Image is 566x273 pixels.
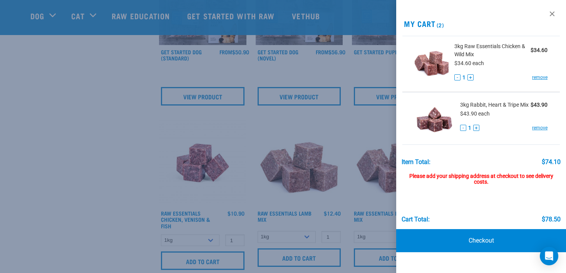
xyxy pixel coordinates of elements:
strong: $43.90 [531,102,548,108]
a: Checkout [396,229,566,252]
button: + [467,74,474,80]
button: + [473,125,479,131]
button: - [454,74,461,80]
div: Item Total: [402,159,430,166]
div: Please add your shipping address at checkout to see delivery costs. [402,166,561,186]
div: Cart total: [402,216,430,223]
div: $78.50 [542,216,561,223]
div: $74.10 [542,159,561,166]
img: Rabbit, Heart & Tripe Mix [415,99,454,138]
span: $34.60 each [454,60,484,66]
a: remove [532,124,548,131]
span: $43.90 each [460,111,490,117]
a: remove [532,74,548,81]
span: 3kg Rabbit, Heart & Tripe Mix [460,101,529,109]
span: 3kg Raw Essentials Chicken & Wild Mix [454,42,531,59]
div: Open Intercom Messenger [540,247,558,265]
span: (2) [435,23,444,26]
img: Raw Essentials Chicken & Wild Mix [415,42,449,82]
h2: My Cart [396,19,566,28]
strong: $34.60 [531,47,548,53]
button: - [460,125,466,131]
span: 1 [462,74,466,82]
span: 1 [468,124,471,132]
